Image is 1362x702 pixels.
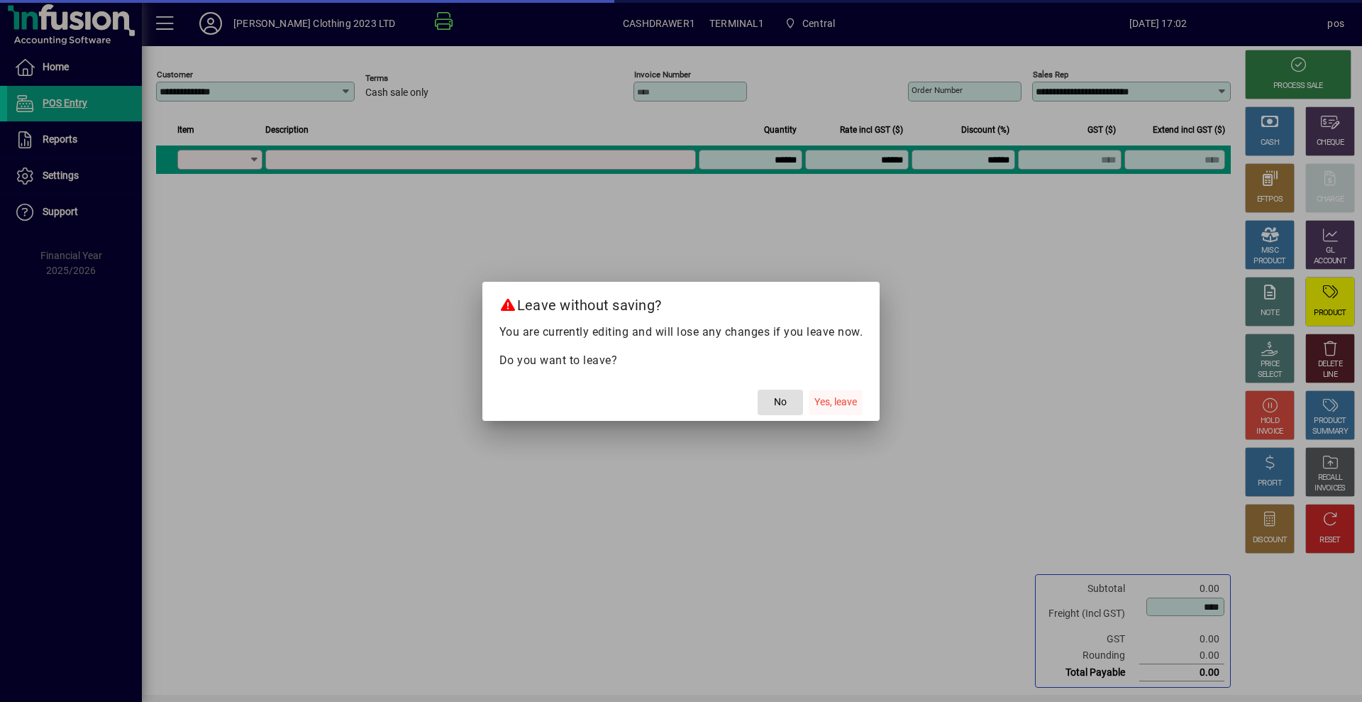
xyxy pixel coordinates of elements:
p: You are currently editing and will lose any changes if you leave now. [499,324,863,341]
span: Yes, leave [814,395,857,410]
button: Yes, leave [809,390,863,415]
span: No [774,395,787,410]
p: Do you want to leave? [499,352,863,369]
button: No [758,390,803,415]
h2: Leave without saving? [482,282,880,323]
